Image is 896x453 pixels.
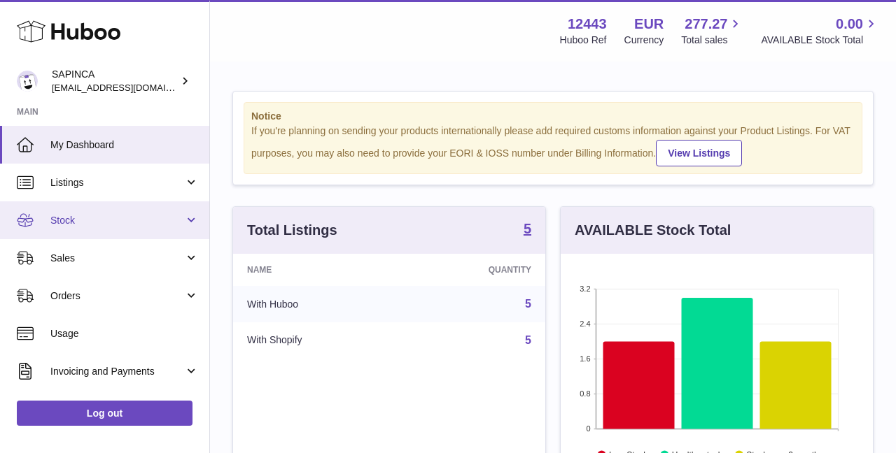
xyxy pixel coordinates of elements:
a: 0.00 AVAILABLE Stock Total [761,15,879,47]
td: With Shopify [233,322,401,359]
span: Invoicing and Payments [50,365,184,378]
span: 0.00 [836,15,863,34]
a: 5 [525,298,531,310]
strong: 12443 [568,15,607,34]
a: 5 [525,334,531,346]
th: Name [233,254,401,286]
td: With Huboo [233,286,401,322]
span: [EMAIL_ADDRESS][DOMAIN_NAME] [52,82,206,93]
span: My Dashboard [50,138,199,152]
div: Currency [624,34,664,47]
h3: Total Listings [247,221,337,240]
a: Log out [17,401,192,426]
a: 5 [524,222,531,238]
div: Huboo Ref [560,34,607,47]
span: Usage [50,327,199,340]
strong: EUR [634,15,664,34]
strong: Notice [251,110,855,123]
text: 2.4 [580,319,590,328]
a: View Listings [656,140,742,166]
span: AVAILABLE Stock Total [761,34,879,47]
strong: 5 [524,222,531,236]
span: 277.27 [685,15,727,34]
text: 0.8 [580,389,590,398]
text: 0 [586,424,590,433]
div: If you're planning on sending your products internationally please add required customs informati... [251,124,855,166]
div: SAPINCA [52,68,178,94]
span: Total sales [681,34,743,47]
th: Quantity [401,254,545,286]
h3: AVAILABLE Stock Total [575,221,731,240]
a: 277.27 Total sales [681,15,743,47]
span: Orders [50,289,184,303]
span: Sales [50,252,184,265]
span: Listings [50,176,184,189]
img: info@sapinca.com [17,71,38,92]
span: Stock [50,214,184,227]
text: 1.6 [580,354,590,363]
text: 3.2 [580,285,590,293]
